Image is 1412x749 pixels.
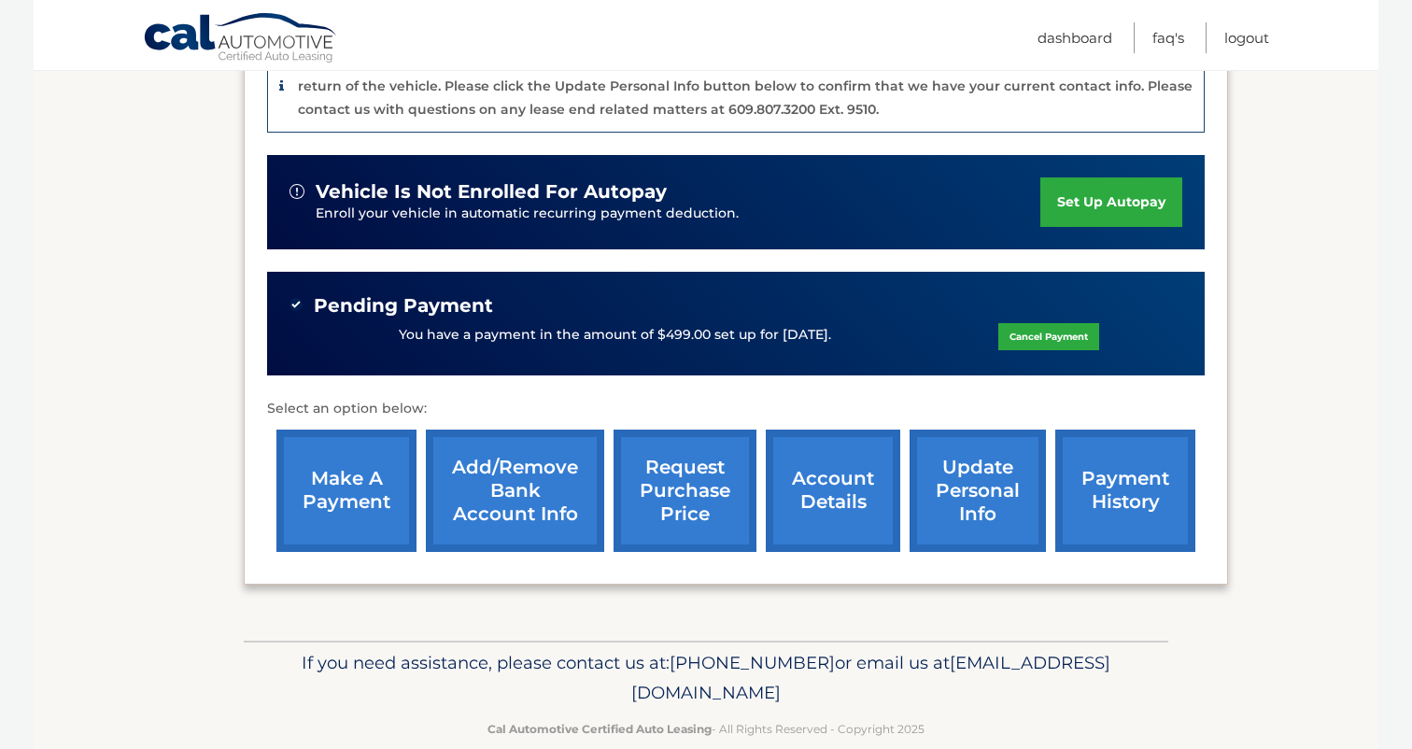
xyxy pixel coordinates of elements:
span: [PHONE_NUMBER] [670,652,835,673]
p: - All Rights Reserved - Copyright 2025 [256,719,1156,739]
img: alert-white.svg [289,184,304,199]
a: Logout [1224,22,1269,53]
p: You have a payment in the amount of $499.00 set up for [DATE]. [399,325,831,346]
a: set up autopay [1040,177,1182,227]
a: Cal Automotive [143,12,339,66]
a: Cancel Payment [998,323,1099,350]
p: Select an option below: [267,398,1205,420]
a: request purchase price [614,430,756,552]
a: Dashboard [1038,22,1112,53]
p: If you need assistance, please contact us at: or email us at [256,648,1156,708]
span: vehicle is not enrolled for autopay [316,180,667,204]
span: Pending Payment [314,294,493,318]
a: account details [766,430,900,552]
a: FAQ's [1152,22,1184,53]
a: make a payment [276,430,417,552]
a: Add/Remove bank account info [426,430,604,552]
p: The end of your lease is approaching soon. A member of our lease end team will be in touch soon t... [298,55,1193,118]
p: Enroll your vehicle in automatic recurring payment deduction. [316,204,1040,224]
strong: Cal Automotive Certified Auto Leasing [487,722,712,736]
a: update personal info [910,430,1046,552]
a: payment history [1055,430,1195,552]
img: check-green.svg [289,298,303,311]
